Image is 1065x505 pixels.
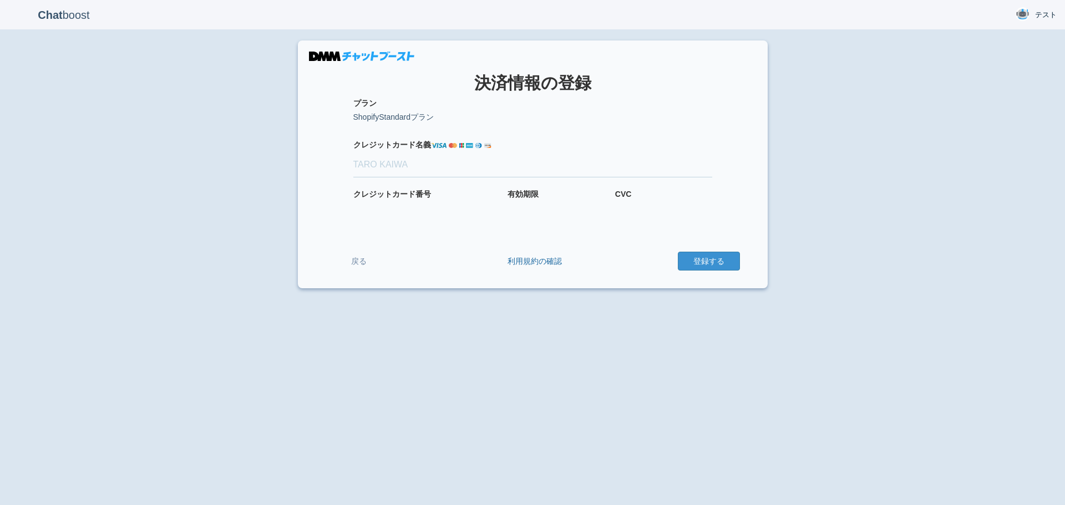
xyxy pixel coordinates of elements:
[508,202,546,212] iframe: Secure payment input frame
[353,111,712,123] p: ShopifyStandardプラン
[678,252,740,271] button: 登録する
[508,256,562,267] a: 利用規約の確認
[353,202,442,212] iframe: Secure payment input frame
[309,52,414,61] img: DMMチャットブースト
[353,153,712,177] input: TARO KAIWA
[353,140,392,149] i: クレジット
[615,188,712,200] label: CVC
[8,1,119,29] p: boost
[1016,7,1029,21] img: User Image
[353,139,712,150] label: カード名義
[38,9,62,21] b: Chat
[326,74,740,92] h1: 決済情報の登録
[615,202,654,212] iframe: Secure payment input frame
[353,98,712,109] label: プラン
[353,188,497,200] label: カード番号
[326,251,392,272] a: 戻る
[508,188,605,200] label: 有効期限
[1035,9,1057,21] span: テスト
[353,190,392,198] i: クレジット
